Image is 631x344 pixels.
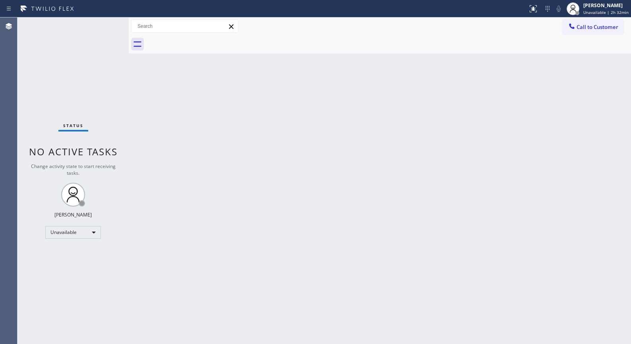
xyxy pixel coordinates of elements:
span: Change activity state to start receiving tasks. [31,163,116,176]
span: Call to Customer [577,23,618,31]
div: Unavailable [45,226,101,239]
input: Search [132,20,238,33]
div: [PERSON_NAME] [583,2,629,9]
button: Mute [553,3,564,14]
span: No active tasks [29,145,118,158]
div: [PERSON_NAME] [54,211,92,218]
span: Status [63,123,83,128]
span: Unavailable | 2h 32min [583,10,629,15]
button: Call to Customer [563,19,623,35]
